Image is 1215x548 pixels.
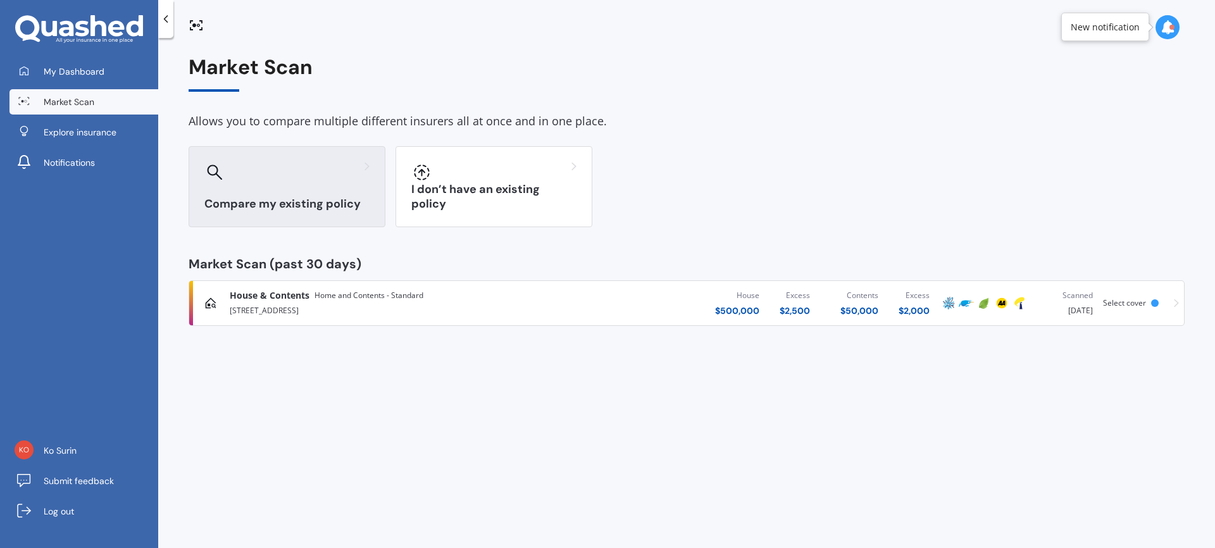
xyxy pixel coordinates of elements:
div: Contents [840,289,878,302]
img: AA [994,296,1009,311]
a: Log out [9,499,158,524]
span: Submit feedback [44,475,114,487]
span: House & Contents [230,289,309,302]
div: House [715,289,759,302]
h3: Compare my existing policy [204,197,370,211]
div: $ 500,000 [715,304,759,317]
div: Allows you to compare multiple different insurers all at once and in one place. [189,112,1185,131]
div: [STREET_ADDRESS] [230,302,572,317]
a: My Dashboard [9,59,158,84]
span: Log out [44,505,74,518]
span: Market Scan [44,96,94,108]
div: $ 50,000 [840,304,878,317]
div: Scanned [1038,289,1093,302]
span: Select cover [1103,297,1146,308]
div: Market Scan [189,56,1185,92]
a: Explore insurance [9,120,158,145]
img: 970f4ffe0ea76dba1d190eeefc3a313f [15,440,34,459]
div: [DATE] [1038,289,1093,317]
div: New notification [1071,21,1140,34]
a: Ko Surin [9,438,158,463]
a: Submit feedback [9,468,158,494]
span: My Dashboard [44,65,104,78]
span: Explore insurance [44,126,116,139]
img: Tower [1012,296,1027,311]
img: Initio [976,296,992,311]
div: $ 2,500 [780,304,810,317]
div: $ 2,000 [899,304,930,317]
div: Market Scan (past 30 days) [189,258,1185,270]
a: Notifications [9,150,158,175]
span: Home and Contents - Standard [315,289,423,302]
h3: I don’t have an existing policy [411,182,576,211]
a: Market Scan [9,89,158,115]
div: Excess [899,289,930,302]
img: AMP [941,296,956,311]
img: Trade Me Insurance [959,296,974,311]
div: Excess [780,289,810,302]
a: House & ContentsHome and Contents - Standard[STREET_ADDRESS]House$500,000Excess$2,500Contents$50,... [189,280,1185,326]
span: Notifications [44,156,95,169]
span: Ko Surin [44,444,77,457]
